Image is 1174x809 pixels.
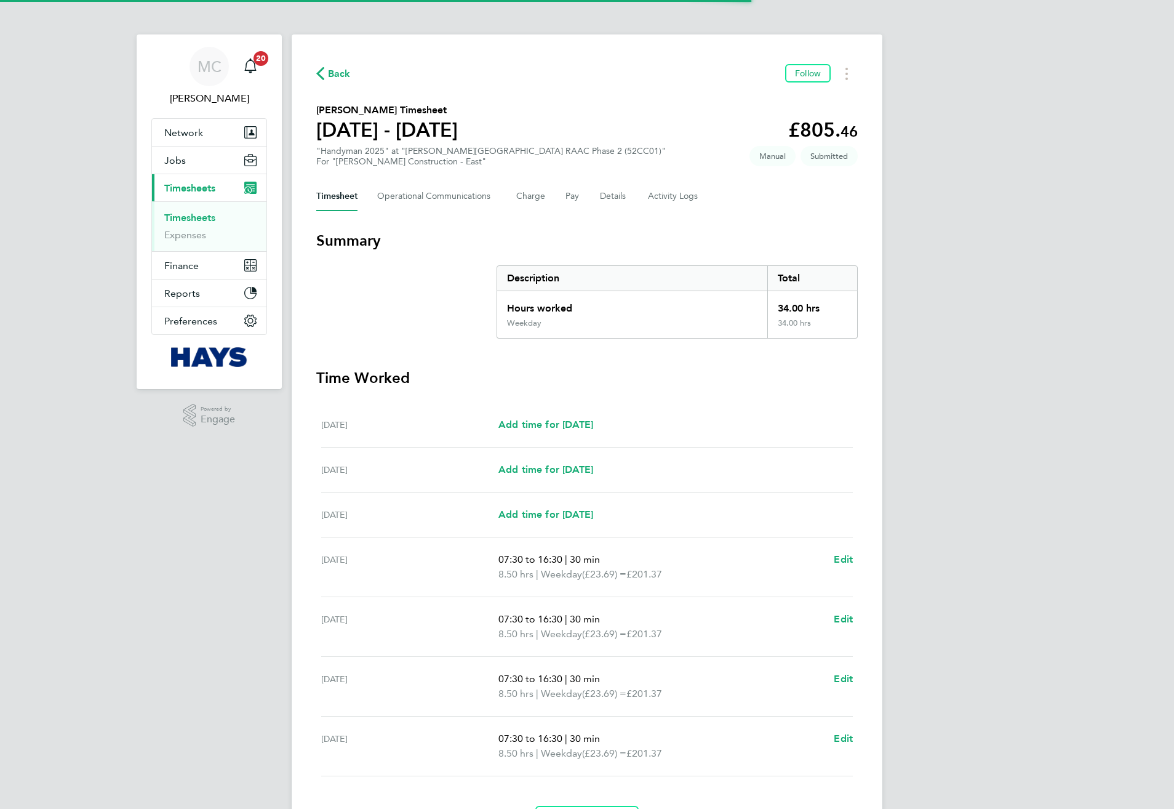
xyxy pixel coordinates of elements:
[137,34,282,389] nav: Main navigation
[152,147,266,174] button: Jobs
[834,672,853,686] a: Edit
[151,347,267,367] a: Go to home page
[565,673,567,685] span: |
[238,47,263,86] a: 20
[507,318,541,328] div: Weekday
[321,552,498,582] div: [DATE]
[152,174,266,201] button: Timesheets
[183,404,236,427] a: Powered byEngage
[171,347,248,367] img: hays-logo-retina.png
[164,127,203,139] span: Network
[570,733,600,744] span: 30 min
[498,419,593,430] span: Add time for [DATE]
[795,68,821,79] span: Follow
[834,673,853,685] span: Edit
[498,464,593,475] span: Add time for [DATE]
[834,613,853,625] span: Edit
[316,146,666,167] div: "Handyman 2025" at "[PERSON_NAME][GEOGRAPHIC_DATA] RAAC Phase 2 (52CC01)"
[767,318,857,338] div: 34.00 hrs
[316,182,357,211] button: Timesheet
[321,507,498,522] div: [DATE]
[536,747,538,759] span: |
[565,733,567,744] span: |
[152,119,266,146] button: Network
[785,64,831,83] button: Follow
[788,118,858,142] app-decimal: £805.
[582,747,626,759] span: (£23.69) =
[321,417,498,432] div: [DATE]
[498,688,533,699] span: 8.50 hrs
[836,64,858,83] button: Timesheets Menu
[626,688,662,699] span: £201.37
[541,627,582,642] span: Weekday
[536,568,538,580] span: |
[570,553,600,565] span: 30 min
[516,182,546,211] button: Charge
[565,182,580,211] button: Pay
[164,229,206,241] a: Expenses
[801,146,858,166] span: This timesheet is Submitted.
[498,747,533,759] span: 8.50 hrs
[565,553,567,565] span: |
[498,673,562,685] span: 07:30 to 16:30
[164,315,217,327] span: Preferences
[834,553,853,565] span: Edit
[201,404,235,414] span: Powered by
[541,567,582,582] span: Weekday
[834,612,853,627] a: Edit
[541,746,582,761] span: Weekday
[152,307,266,334] button: Preferences
[201,414,235,425] span: Engage
[536,628,538,640] span: |
[767,291,857,318] div: 34.00 hrs
[164,155,186,166] span: Jobs
[498,462,593,477] a: Add time for [DATE]
[498,613,562,625] span: 07:30 to 16:30
[498,733,562,744] span: 07:30 to 16:30
[151,91,267,106] span: Meg Castleton
[498,507,593,522] a: Add time for [DATE]
[152,201,266,251] div: Timesheets
[321,731,498,761] div: [DATE]
[498,553,562,565] span: 07:30 to 16:30
[497,291,767,318] div: Hours worked
[570,613,600,625] span: 30 min
[565,613,567,625] span: |
[316,103,458,118] h2: [PERSON_NAME] Timesheet
[834,552,853,567] a: Edit
[151,47,267,106] a: MC[PERSON_NAME]
[841,123,858,140] span: 46
[497,266,767,291] div: Description
[626,568,662,580] span: £201.37
[152,252,266,279] button: Finance
[498,509,593,520] span: Add time for [DATE]
[321,672,498,701] div: [DATE]
[377,182,497,211] button: Operational Communications
[498,568,533,580] span: 8.50 hrs
[582,628,626,640] span: (£23.69) =
[626,747,662,759] span: £201.37
[767,266,857,291] div: Total
[582,568,626,580] span: (£23.69) =
[834,733,853,744] span: Edit
[316,118,458,142] h1: [DATE] - [DATE]
[541,686,582,701] span: Weekday
[497,265,858,339] div: Summary
[582,688,626,699] span: (£23.69) =
[328,66,351,81] span: Back
[498,417,593,432] a: Add time for [DATE]
[498,628,533,640] span: 8.50 hrs
[648,182,700,211] button: Activity Logs
[254,51,268,66] span: 20
[164,260,199,272] span: Finance
[570,673,600,685] span: 30 min
[316,368,858,388] h3: Time Worked
[316,66,351,81] button: Back
[152,280,266,307] button: Reports
[316,231,858,251] h3: Summary
[164,182,215,194] span: Timesheets
[600,182,628,211] button: Details
[536,688,538,699] span: |
[749,146,796,166] span: This timesheet was manually created.
[198,58,222,74] span: MC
